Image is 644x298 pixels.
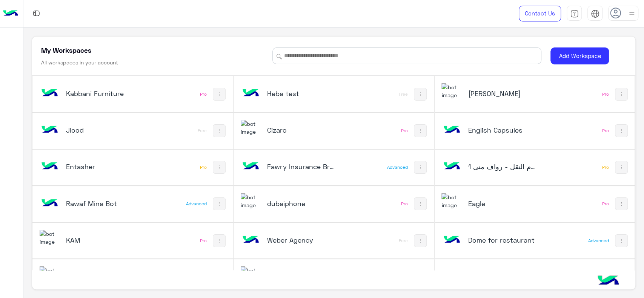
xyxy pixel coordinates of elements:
h5: Rawaf Mina Bot [66,199,133,208]
h5: Weber Agency [267,235,334,245]
img: bot image [441,266,462,287]
h5: dubaiphone [267,199,334,208]
img: 114004088273201 [40,266,60,283]
div: Pro [602,201,609,207]
img: bot image [441,120,462,140]
img: 630227726849311 [241,266,261,283]
img: bot image [40,156,60,177]
h5: English Capsules [468,125,535,134]
h5: Jlood [66,125,133,134]
h6: All workspaces in your account [41,59,118,66]
h5: Cizaro [267,125,334,134]
img: tab [570,9,579,18]
h5: نظام النقل - رواف منى 1 [468,162,535,171]
a: tab [567,6,582,21]
img: 322208621163248 [441,83,462,99]
img: bot image [40,83,60,104]
img: bot image [441,230,462,250]
img: hulul-logo.png [595,268,621,294]
div: Pro [602,91,609,97]
div: Pro [200,91,207,97]
h5: My Workspaces [41,46,91,55]
div: Free [198,128,207,134]
div: Pro [401,201,408,207]
div: Free [399,91,408,97]
h5: Fawry Insurance Brokerage`s [267,162,334,171]
h5: Ahmed El Sallab [468,89,535,98]
img: tab [591,9,599,18]
img: bot image [40,193,60,214]
button: Add Workspace [550,47,609,64]
h5: KAM [66,235,133,245]
img: 146205905242462 [40,120,60,140]
a: Contact Us [519,6,561,21]
img: bot image [241,156,261,177]
img: 919860931428189 [241,120,261,136]
img: profile [627,9,636,18]
img: bot image [241,230,261,250]
div: Pro [401,128,408,134]
img: bot image [241,83,261,104]
div: Advanced [186,201,207,207]
h5: Heba test [267,89,334,98]
div: Advanced [387,164,408,170]
h5: Dome for restaurant [468,235,535,245]
img: 228235970373281 [40,230,60,246]
div: Pro [200,164,207,170]
div: Pro [602,164,609,170]
div: Pro [602,128,609,134]
div: Free [399,238,408,244]
h5: Entasher [66,162,133,171]
img: tab [32,9,41,18]
img: 137472623329108 [441,156,462,177]
img: 1403182699927242 [241,193,261,209]
img: Logo [3,6,18,21]
div: Pro [200,238,207,244]
h5: Eagle [468,199,535,208]
h5: Kabbani Furniture [66,89,133,98]
div: Advanced [588,238,609,244]
img: 713415422032625 [441,193,462,209]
